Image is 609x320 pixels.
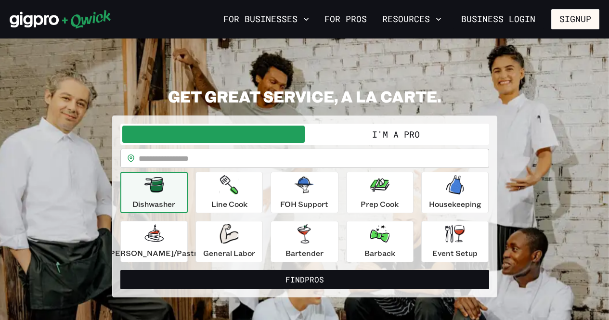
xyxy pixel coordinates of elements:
p: Event Setup [432,247,478,259]
button: General Labor [195,221,263,262]
button: Housekeeping [421,172,489,213]
button: Barback [346,221,414,262]
button: Event Setup [421,221,489,262]
p: Line Cook [211,198,247,210]
button: Bartender [271,221,338,262]
button: I'm a Business [122,126,305,143]
p: General Labor [203,247,255,259]
button: [PERSON_NAME]/Pastry [120,221,188,262]
p: Barback [364,247,395,259]
button: Dishwasher [120,172,188,213]
button: For Businesses [220,11,313,27]
button: Prep Cook [346,172,414,213]
button: I'm a Pro [305,126,487,143]
a: For Pros [321,11,371,27]
button: Resources [378,11,445,27]
p: FOH Support [280,198,328,210]
p: Bartender [285,247,324,259]
button: FOH Support [271,172,338,213]
p: Housekeeping [429,198,481,210]
p: Prep Cook [361,198,399,210]
p: Dishwasher [132,198,175,210]
h2: GET GREAT SERVICE, A LA CARTE. [112,87,497,106]
button: Line Cook [195,172,263,213]
button: FindPros [120,270,489,289]
button: Signup [551,9,599,29]
p: [PERSON_NAME]/Pastry [107,247,201,259]
a: Business Login [453,9,544,29]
